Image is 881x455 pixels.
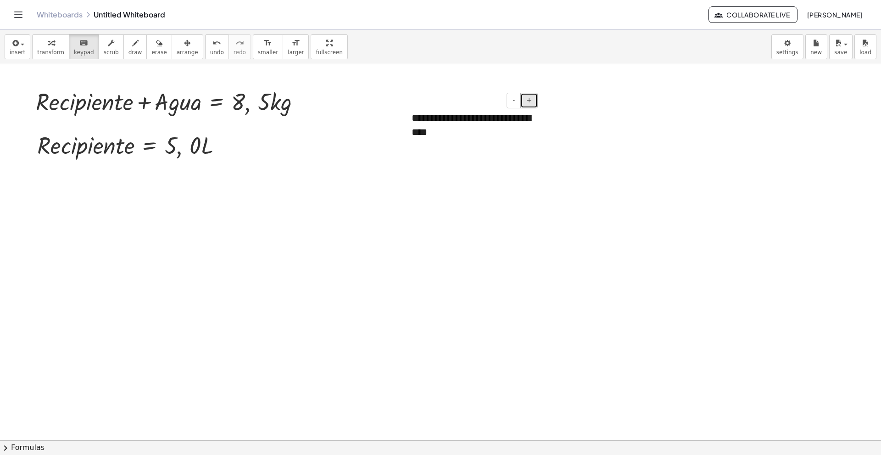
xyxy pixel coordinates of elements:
span: keypad [74,49,94,56]
button: format_sizelarger [283,34,309,59]
span: settings [776,49,798,56]
button: format_sizesmaller [253,34,283,59]
button: transform [32,34,69,59]
button: new [805,34,827,59]
button: keyboardkeypad [69,34,99,59]
i: redo [235,38,244,49]
span: arrange [177,49,198,56]
button: load [854,34,876,59]
button: Toggle navigation [11,7,26,22]
button: arrange [172,34,203,59]
span: load [859,49,871,56]
span: undo [210,49,224,56]
span: Collaborate Live [716,11,790,19]
span: smaller [258,49,278,56]
span: fullscreen [316,49,342,56]
span: save [834,49,847,56]
button: + [520,93,538,108]
span: insert [10,49,25,56]
span: draw [128,49,142,56]
button: erase [146,34,172,59]
span: transform [37,49,64,56]
button: undoundo [205,34,229,59]
span: new [810,49,822,56]
button: draw [123,34,147,59]
span: redo [234,49,246,56]
button: [PERSON_NAME] [799,6,870,23]
span: + [526,96,532,104]
button: save [829,34,853,59]
span: erase [151,49,167,56]
button: fullscreen [311,34,347,59]
button: settings [771,34,803,59]
span: larger [288,49,304,56]
i: keyboard [79,38,88,49]
span: - [513,96,515,104]
i: format_size [263,38,272,49]
i: format_size [291,38,300,49]
button: redoredo [229,34,251,59]
a: Whiteboards [37,10,83,19]
i: undo [212,38,221,49]
button: - [507,93,521,108]
button: Collaborate Live [708,6,797,23]
span: [PERSON_NAME] [807,11,863,19]
button: insert [5,34,30,59]
span: scrub [104,49,119,56]
button: scrub [99,34,124,59]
